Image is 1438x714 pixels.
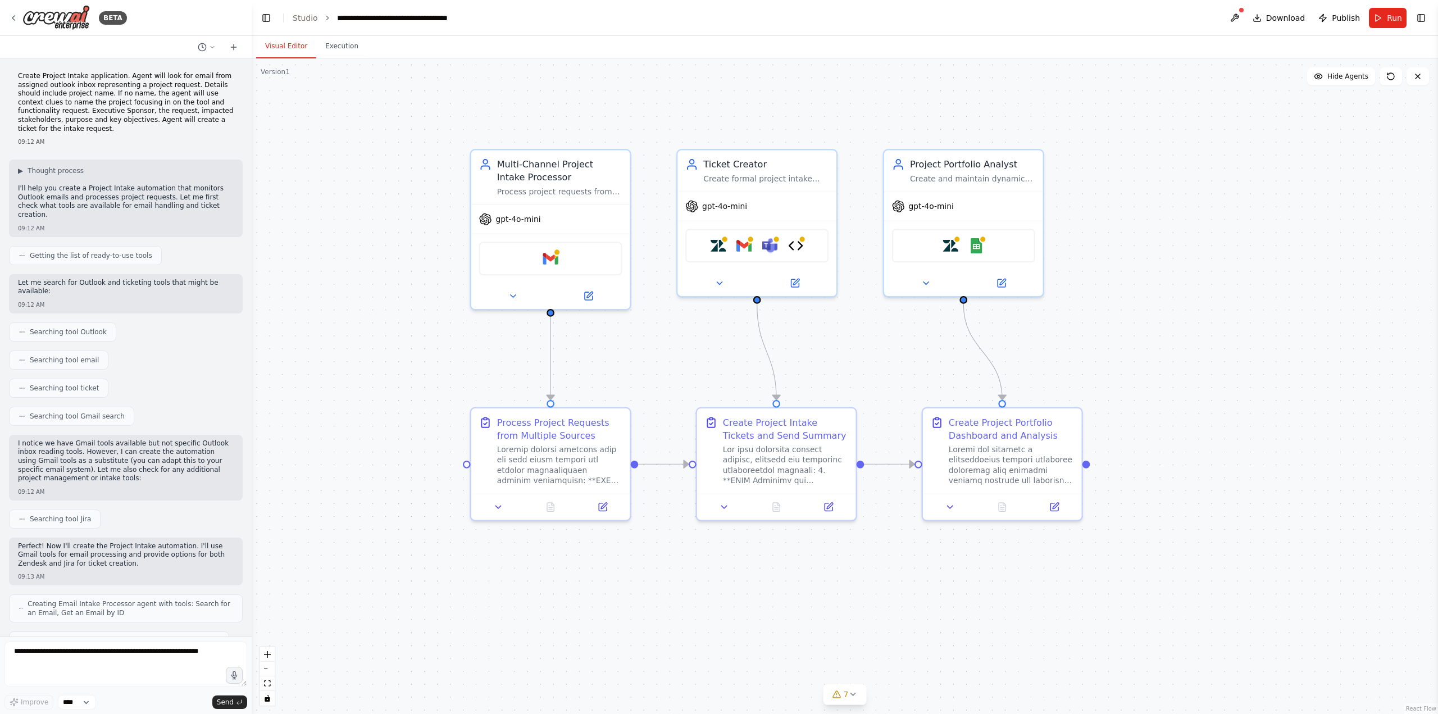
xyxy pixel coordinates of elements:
img: Gmail [736,238,752,254]
button: Improve [4,695,53,710]
div: Project Portfolio AnalystCreate and maintain dynamic project portfolio dashboards for RICE score ... [883,149,1044,297]
div: Process project requests from multiple input channels including email monitoring and direct natur... [497,187,622,197]
g: Edge from f9e495df-1d52-4596-8203-178c247d3573 to 0c346e28-f5cd-4eff-bcee-b116986b3452 [544,317,557,400]
div: Create Project Portfolio Dashboard and AnalysisLoremi dol sitametc a elitseddoeius tempori utlabo... [922,407,1083,521]
div: Create and maintain dynamic project portfolio dashboards for RICE score comparison, resource allo... [910,174,1035,184]
button: Open in side panel [552,288,625,304]
div: Lor ipsu dolorsita consect adipisc, elitsedd eiu temporinc utlaboreetdol magnaali: 4. **ENIM Admi... [723,444,848,486]
div: Project Portfolio Analyst [910,158,1035,171]
span: Send [217,698,234,707]
div: React Flow controls [260,647,275,706]
span: ▶ [18,166,23,175]
button: Send [212,695,247,709]
span: Creating Email Intake Processor agent with tools: Search for an Email, Get an Email by ID [28,599,233,617]
div: Ticket Creator [703,158,829,171]
div: Multi-Channel Project Intake ProcessorProcess project requests from multiple input channels inclu... [470,149,631,310]
button: Hide left sidebar [258,10,274,26]
button: Show right sidebar [1413,10,1429,26]
p: I'll help you create a Project Intake automation that monitors Outlook emails and processes proje... [18,184,234,219]
button: Hide Agents [1307,67,1375,85]
span: Searching tool Outlook [30,328,107,336]
div: 09:12 AM [18,488,234,496]
span: Improve [21,698,48,707]
span: Searching tool Gmail search [30,412,125,421]
button: Open in side panel [806,499,850,515]
span: 7 [844,689,849,700]
span: Searching tool email [30,356,99,365]
span: gpt-4o-mini [909,201,954,211]
g: Edge from 5c4202c7-1be1-4afb-91dc-9f76ce4046cc to 35969243-82f1-451c-a03a-1933c4edf453 [750,304,782,400]
div: 09:13 AM [18,572,234,581]
button: No output available [975,499,1030,515]
div: 09:12 AM [18,301,234,309]
img: Microsoft Teams [762,238,778,254]
g: Edge from 35969243-82f1-451c-a03a-1933c4edf453 to d03e8d4f-da75-4735-b8a3-21bcf9a5968b [864,458,914,471]
div: Ticket CreatorCreate formal project intake tickets with comprehensive RICE scoring based on proce... [676,149,838,297]
div: 09:12 AM [18,224,234,233]
button: toggle interactivity [260,691,275,706]
g: Edge from 9a74e75b-d906-42a8-b3cb-64190b615a86 to d03e8d4f-da75-4735-b8a3-21bcf9a5968b [957,304,1009,400]
div: Multi-Channel Project Intake Processor [497,158,622,184]
button: zoom out [260,662,275,676]
div: Loremip dolorsi ametcons adip eli sedd eiusm tempori utl etdolor magnaaliquaen adminim veniamquis... [497,444,622,486]
nav: breadcrumb [293,12,448,24]
div: Create Project Portfolio Dashboard and Analysis [949,416,1074,442]
img: Gmail [543,251,558,267]
span: Run [1387,12,1402,24]
p: Create Project Intake application. Agent will look for email from assigned outlook inbox represen... [18,72,234,133]
img: Google Sheets [968,238,984,254]
span: Download [1266,12,1305,24]
div: Process Project Requests from Multiple SourcesLoremip dolorsi ametcons adip eli sedd eiusm tempor... [470,407,631,521]
g: Edge from 0c346e28-f5cd-4eff-bcee-b116986b3452 to 35969243-82f1-451c-a03a-1933c4edf453 [638,458,689,471]
p: Let me search for Outlook and ticketing tools that might be available: [18,279,234,296]
div: Create Project Intake Tickets and Send SummaryLor ipsu dolorsita consect adipisc, elitsedd eiu te... [696,407,857,521]
div: 09:12 AM [18,138,234,146]
span: Publish [1332,12,1360,24]
button: Execution [316,35,367,58]
a: Studio [293,13,318,22]
span: Hide Agents [1327,72,1368,81]
button: Visual Editor [256,35,316,58]
span: Searching tool ticket [30,384,99,393]
button: Switch to previous chat [193,40,220,54]
div: Version 1 [261,67,290,76]
img: Zendesk [711,238,726,254]
button: Open in side panel [580,499,625,515]
button: fit view [260,676,275,691]
span: Thought process [28,166,84,175]
div: Loremi dol sitametc a elitseddoeius tempori utlaboree doloremag aliq enimadmi veniamq nostrude ul... [949,444,1074,486]
span: gpt-4o-mini [702,201,747,211]
button: No output available [749,499,804,515]
span: gpt-4o-mini [495,214,540,224]
button: Open in side panel [965,275,1038,291]
div: Create formal project intake tickets with comprehensive RICE scoring based on processed email inf... [703,174,829,184]
span: Searching tool Jira [30,515,91,524]
button: Run [1369,8,1407,28]
button: No output available [523,499,577,515]
p: Perfect! Now I'll create the Project Intake automation. I'll use Gmail tools for email processing... [18,542,234,569]
button: Publish [1314,8,1364,28]
button: Click to speak your automation idea [226,667,243,684]
button: Start a new chat [225,40,243,54]
img: Teams Group Chat Creator [788,238,804,254]
button: zoom in [260,647,275,662]
div: Create Project Intake Tickets and Send Summary [723,416,848,442]
div: BETA [99,11,127,25]
img: Logo [22,5,90,30]
p: I notice we have Gmail tools available but not specific Outlook inbox reading tools. However, I c... [18,439,234,483]
img: Zendesk [943,238,958,254]
button: ▶Thought process [18,166,84,175]
button: Open in side panel [1032,499,1076,515]
button: 7 [823,684,867,705]
a: React Flow attribution [1406,706,1436,712]
span: Getting the list of ready-to-use tools [30,251,152,260]
div: Process Project Requests from Multiple Sources [497,416,622,442]
button: Download [1248,8,1310,28]
button: Open in side panel [758,275,831,291]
